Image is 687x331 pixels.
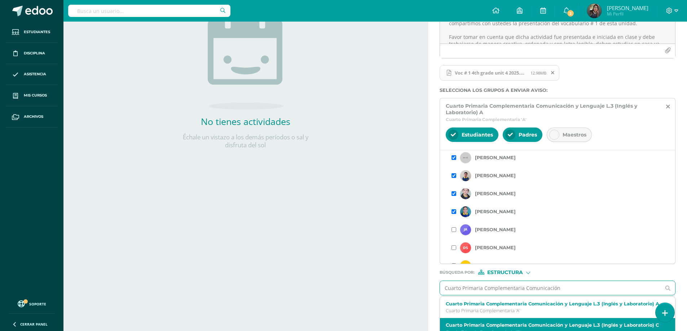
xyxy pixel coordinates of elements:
span: Archivos [24,114,43,120]
label: [PERSON_NAME] [475,227,516,232]
span: Padres [519,131,537,138]
span: Estudiantes [462,131,493,138]
span: Estructura [487,270,523,274]
label: [PERSON_NAME] [475,155,516,160]
label: Selecciona los grupos a enviar aviso : [440,88,675,93]
a: Asistencia [6,64,58,85]
img: no_activities.png [208,8,283,109]
textarea: Estimados Padres de Familia y [PERSON_NAME], gusto en saludarlos. Por este medio compartimos con ... [440,8,675,44]
label: [PERSON_NAME] [475,191,516,196]
span: Voc # 1 4th grade unit 4 2025.pdf [451,70,530,76]
label: [PERSON_NAME] [475,173,516,178]
a: Mis cursos [6,85,58,106]
label: [PERSON_NAME] [475,209,516,214]
span: Estudiantes [24,29,50,35]
a: Archivos [6,106,58,128]
input: Ej. Primero primaria [440,281,661,295]
span: Mis cursos [24,93,47,98]
label: [PERSON_NAME] [475,245,516,250]
span: Remover archivo [547,69,559,77]
img: student [460,242,471,253]
span: Asistencia [24,71,46,77]
img: f0e68a23fbcd897634a5ac152168984d.png [587,4,602,18]
img: student [460,260,471,271]
img: student [460,206,471,217]
span: Cerrar panel [20,322,48,327]
span: Cuarto Primaria Complementaria Comunicación y Lenguaje L.3 (Inglés y Laboratorio) A [446,103,660,116]
h2: No tienes actividades [173,115,318,128]
div: [object Object] [478,270,532,275]
label: [PERSON_NAME] [475,263,516,268]
span: Voc # 1 4th grade unit 4 2025.pdf [440,65,559,81]
span: Mi Perfil [607,11,648,17]
img: student [460,224,471,235]
img: student [460,152,471,163]
p: Cuarto Primaria Complementaria 'A' [446,308,660,314]
span: Disciplina [24,50,45,56]
span: Soporte [29,301,46,307]
img: student [460,170,471,181]
label: Cuarto Primaria Complementaria Comunicación y Lenguaje L.3 (Inglés y Laboratorio) C [446,322,660,328]
a: Soporte [9,299,55,308]
label: Cuarto Primaria Complementaria Comunicación y Lenguaje L.3 (Inglés y Laboratorio) A [446,301,660,307]
span: Maestros [563,131,586,138]
input: Busca un usuario... [68,5,230,17]
img: student [460,188,471,199]
span: Búsqueda por : [440,270,475,274]
p: Échale un vistazo a los demás períodos o sal y disfruta del sol [173,133,318,149]
a: Disciplina [6,43,58,64]
span: 2 [567,9,574,17]
a: Estudiantes [6,22,58,43]
span: [PERSON_NAME] [607,4,648,12]
span: Cuarto Primaria Complementaria 'A' [446,117,527,122]
span: 12.98MB [530,70,546,76]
